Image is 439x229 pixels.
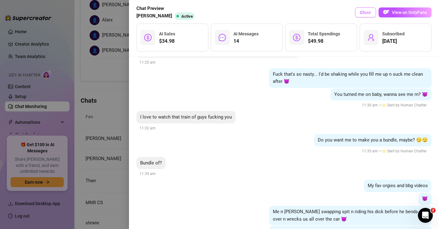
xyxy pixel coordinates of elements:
[219,34,226,41] span: message
[355,7,376,17] button: Close
[431,208,436,213] span: 2
[368,183,428,188] span: My fav orgies and bbg videos
[382,38,405,45] span: [DATE]
[140,60,156,65] span: 11:20 am
[379,7,432,18] a: OFView on OnlyFans
[293,34,300,41] span: dollar
[422,196,428,201] span: 😈
[318,137,428,143] span: Do you want me to make you a bundle, maybe? 😏😏
[367,34,375,41] span: user-add
[140,160,162,166] span: Bundle of?
[360,10,371,15] span: Close
[362,103,428,107] span: 11:30 am —
[383,9,389,15] img: OF
[379,7,432,17] button: OFView on OnlyFans
[140,126,156,130] span: 11:32 am
[181,14,193,19] span: Active
[136,12,172,20] span: [PERSON_NAME]
[233,31,259,36] span: AI Messages
[382,31,405,36] span: Subscribed
[382,103,427,107] span: 🌟 Sent by Human Chatter
[136,5,197,12] span: Chat Preview
[362,149,428,153] span: 11:35 am —
[159,31,175,36] span: AI Sales
[418,208,433,223] iframe: Intercom live chat
[308,31,340,36] span: Total Spendings
[308,38,340,45] span: $49.98
[144,34,152,41] span: dollar
[140,172,156,176] span: 11:39 am
[233,38,259,45] span: 14
[273,209,424,222] span: Me n [PERSON_NAME] swapping spit n riding his dick before he bends us over n wrecks us all over t...
[273,71,423,84] span: Fuck that's so nasty... I'd be shaking while you fill me up n suck me clean after 😈
[392,10,427,15] span: View on OnlyFans
[159,38,175,45] span: $34.98
[140,114,232,120] span: I love to watch that train of guys fucking you
[382,149,427,153] span: 🌟 Sent by Human Chatter
[334,92,428,97] span: You turned me on baby, wanna see me rn? 😈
